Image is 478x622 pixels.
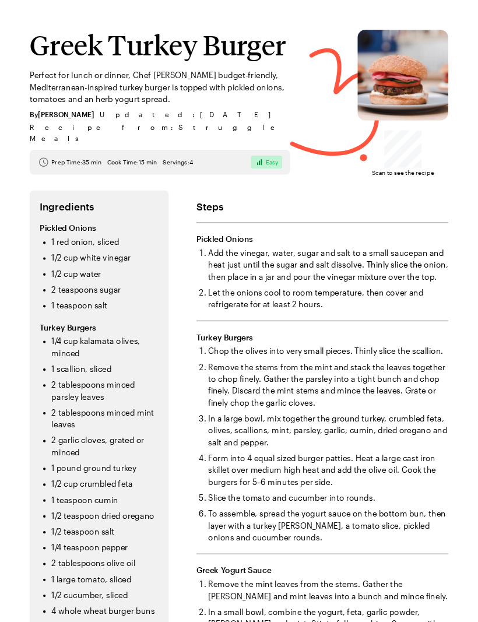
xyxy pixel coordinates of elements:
[30,30,290,59] h1: Greek Turkey Burger
[107,158,157,166] span: Cook Time: 15 min
[51,236,159,248] li: 1 red onion, sliced
[266,158,278,166] span: Easy
[51,284,159,296] li: 2 teaspoons sugar
[51,557,159,569] li: 2 tablespoons olive oil
[196,564,448,576] h3: Greek Yogurt Sauce
[51,526,159,537] li: 1/2 teaspoon salt
[51,434,159,458] li: 2 garlic cloves, grated or minced
[196,233,448,245] h3: Pickled Onions
[51,158,101,166] span: Prep Time: 35 min
[372,168,434,178] span: Scan to see the recipe
[208,452,448,488] li: Form into 4 equal sized burger patties. Heat a large cast iron skillet over medium high heat and ...
[163,158,193,166] span: Servings: 4
[40,321,159,333] h3: Turkey Burgers
[51,407,159,431] li: 2 tablespoons minced mint leaves
[30,122,290,143] span: Recipe from: Struggle Meals
[51,252,159,263] li: 1/2 cup white vinegar
[208,247,448,283] li: Add the vinegar, water, sugar and salt to a small saucepan and heat just until the sugar and salt...
[208,287,448,311] li: Let the onions cool to room temperature, then cover and refrigerate for at least 2 hours.
[51,363,159,375] li: 1 scallion, sliced
[208,345,448,357] li: Chop the olives into very small pieces. Thinly slice the scallion.
[51,478,159,490] li: 1/2 cup crumbled feta
[196,201,448,212] h2: Steps
[30,69,290,105] p: Perfect for lunch or dinner, Chef [PERSON_NAME] budget-friendly, Mediterranean-inspired turkey bu...
[40,201,159,212] h2: Ingredients
[51,335,159,359] li: 1/4 cup kalamata olives, minced
[40,222,159,234] h3: Pickled Onions
[51,605,159,617] li: 4 whole wheat burger buns
[51,300,159,311] li: 1 teaspoon salt
[51,589,159,601] li: 1/2 cucumber, sliced
[208,578,448,602] li: Remove the mint leaves from the stems. Gather the [PERSON_NAME] and mint leaves into a bunch and ...
[100,109,280,120] span: Updated : [DATE]
[51,573,159,585] li: 1 large tomato, sliced
[196,331,448,343] h3: Turkey Burgers
[51,494,159,505] li: 1 teaspoon cumin
[357,30,448,121] img: Greek Turkey Burger
[208,413,448,448] li: In a large bowl, mix together the ground turkey, crumbled feta, olives, scallions, mint, parsley,...
[30,109,94,120] span: By [PERSON_NAME]
[208,361,448,409] li: Remove the stems from the mint and stack the leaves together to chop finely. Gather the parsley i...
[51,542,159,553] li: 1/4 teaspoon pepper
[51,462,159,474] li: 1 pound ground turkey
[51,268,159,279] li: 1/2 cup water
[208,508,448,543] li: To assemble, spread the yogurt sauce on the bottom bun, then layer with a turkey [PERSON_NAME], a...
[208,492,448,504] li: Slice the tomato and cucumber into rounds.
[51,379,159,403] li: 2 tablespoons minced parsley leaves
[51,509,159,521] li: 1/2 teaspoon dried oregano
